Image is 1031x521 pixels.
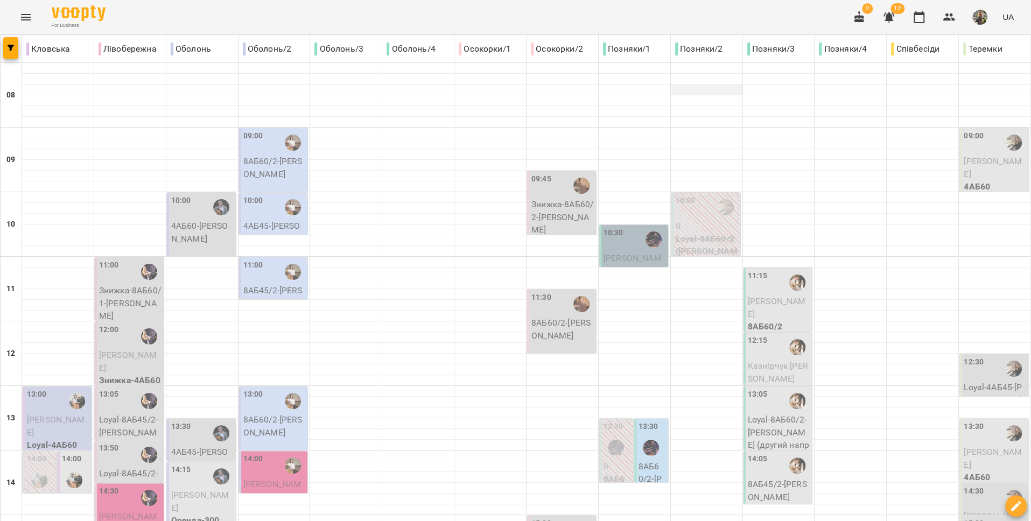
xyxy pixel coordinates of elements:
img: Сергій ВЛАСОВИЧ [789,339,805,355]
label: 14:00 [243,453,263,465]
h6: 14 [6,477,15,489]
h6: 10 [6,219,15,230]
label: 09:45 [531,173,551,185]
p: Позняки/2 [675,43,723,55]
label: 14:00 [62,453,82,465]
span: [PERSON_NAME] [964,156,1022,179]
span: [PERSON_NAME] [171,490,229,513]
p: Осокорки/2 [531,43,583,55]
p: Позняки/1 [603,43,650,55]
img: Ольга МОСКАЛЕНКО [141,447,157,463]
p: 8АБ60/2 - [PERSON_NAME] [243,155,306,180]
span: UA [1002,11,1014,23]
div: Олексій КОЧЕТОВ [213,468,229,484]
label: 12:15 [748,335,768,347]
img: Сергій ВЛАСОВИЧ [789,274,805,291]
p: Оболонь/2 [243,43,291,55]
img: Поліна БУРАКОВА [31,472,47,488]
span: [PERSON_NAME] [99,350,157,373]
p: Знижка-8АБ60/2 - [PERSON_NAME] [531,198,594,236]
img: Юлія КРАВЧЕНКО [608,440,624,456]
label: 13:30 [639,421,658,433]
p: Loyal-8АБ45/2 - [PERSON_NAME] [99,413,162,452]
p: Оболонь/3 [314,43,363,55]
p: 4АБ60 [964,471,1026,484]
p: 4АБ45 - [PERSON_NAME] [171,446,234,471]
p: Позняки/4 [819,43,866,55]
img: Поліна БУРАКОВА [69,393,85,409]
img: Ольга ЕПОВА [1006,135,1022,151]
div: Ольга ЕПОВА [1006,425,1022,441]
span: 2 [862,3,873,14]
div: Юлія КРАВЧЕНКО [646,231,662,248]
img: Юлія КРАВЧЕНКО [643,440,659,456]
img: Ольга ЕПОВА [1006,361,1022,377]
h6: 13 [6,412,15,424]
label: 13:30 [964,421,984,433]
span: For Business [52,22,106,29]
p: Loyal-4АБ60 [27,439,89,452]
img: Сергій ВЛАСОВИЧ [789,393,805,409]
h6: 11 [6,283,15,295]
img: Вікторія ТАРАБАН [285,135,301,151]
img: Олексій КОЧЕТОВ [213,199,229,215]
label: 11:00 [99,259,119,271]
p: 0 [27,492,54,505]
label: 12:00 [99,324,119,336]
img: Ольга МОСКАЛЕНКО [141,393,157,409]
p: Оболонь/4 [387,43,435,55]
div: Вікторія ТАРАБАН [285,393,301,409]
p: 0 [676,220,738,233]
img: Вікторія ТАРАБАН [285,199,301,215]
img: Ольга МОСКАЛЕНКО [141,328,157,344]
p: Loyal-8АБ60/2 - [PERSON_NAME] (другий напрям) [748,413,810,464]
p: 8АБ45/2 - [PERSON_NAME] [748,478,810,503]
img: Поліна БУРАКОВА [66,472,82,488]
p: Знижка-4АБ60 [99,374,162,387]
label: 14:15 [171,464,191,476]
label: 10:00 [676,195,696,207]
p: Теремки [963,43,1002,55]
label: 13:30 [171,421,191,433]
p: Лівобережна [99,43,157,55]
p: Позняки/3 [747,43,795,55]
img: Ірина ЗЕНДРАН [718,199,734,215]
h6: 09 [6,154,15,166]
img: Ольга МОСКАЛЕНКО [141,490,157,506]
label: 14:30 [99,485,119,497]
label: 14:00 [27,453,47,465]
div: Ольга МОСКАЛЕНКО [141,264,157,280]
p: 8АБ45/2 [748,385,810,398]
p: Loyal-4АБ45 - [PERSON_NAME] [964,381,1026,406]
p: Loyal-8АБ45/2 - [PERSON_NAME] [99,467,162,505]
div: Юлія ПОГОРЄЛОВА [573,178,590,194]
p: 4АБ60 [964,180,1026,193]
p: Loyal-8АБ60/2 ([PERSON_NAME]) [676,233,738,271]
label: 13:50 [99,442,119,454]
p: Співбесіди [891,43,939,55]
label: 13:05 [99,389,119,400]
img: Олексій КОЧЕТОВ [213,425,229,441]
div: Юлія ПОГОРЄЛОВА [573,296,590,312]
span: [PERSON_NAME] [604,253,662,276]
p: 8АБ60/2 [604,473,631,498]
img: Voopty Logo [52,5,106,21]
div: Сергій ВЛАСОВИЧ [789,457,805,474]
img: Вікторія ТАРАБАН [285,457,301,474]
